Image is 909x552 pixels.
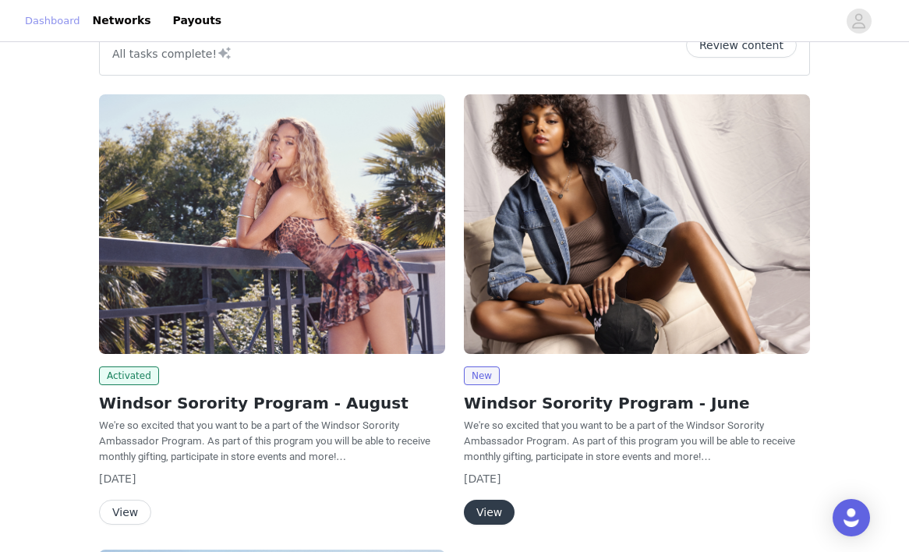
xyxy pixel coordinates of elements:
[851,9,866,34] div: avatar
[464,419,795,462] span: We're so excited that you want to be a part of the Windsor Sorority Ambassador Program. As part o...
[83,3,161,38] a: Networks
[99,472,136,485] span: [DATE]
[99,419,430,462] span: We're so excited that you want to be a part of the Windsor Sorority Ambassador Program. As part o...
[164,3,232,38] a: Payouts
[112,44,232,62] p: All tasks complete!
[99,366,159,385] span: Activated
[99,391,445,415] h2: Windsor Sorority Program - August
[464,391,810,415] h2: Windsor Sorority Program - June
[464,366,500,385] span: New
[99,94,445,354] img: Windsor
[464,94,810,354] img: Windsor
[25,13,80,29] a: Dashboard
[833,499,870,536] div: Open Intercom Messenger
[686,33,797,58] button: Review content
[99,500,151,525] button: View
[464,507,515,518] a: View
[464,500,515,525] button: View
[99,507,151,518] a: View
[464,472,500,485] span: [DATE]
